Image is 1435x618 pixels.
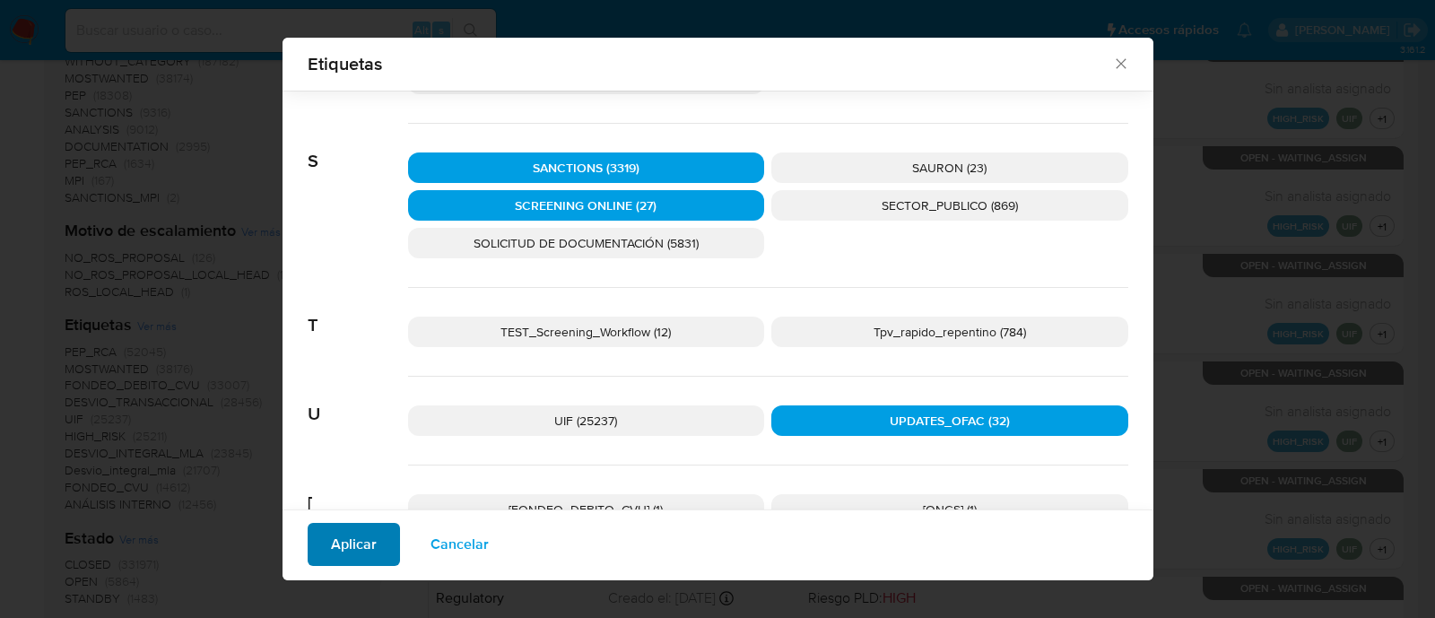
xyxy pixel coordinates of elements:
[874,323,1026,341] span: Tpv_rapido_repentino (784)
[1112,55,1128,71] button: Cerrar
[771,494,1128,525] div: [ONGS] (1)
[308,55,1113,73] span: Etiquetas
[771,190,1128,221] div: SECTOR_PUBLICO (869)
[408,317,765,347] div: TEST_Screening_Workflow (12)
[407,523,512,566] button: Cancelar
[509,500,663,518] span: [FONDEO_DEBITO_CVU] (1)
[408,494,765,525] div: [FONDEO_DEBITO_CVU] (1)
[890,412,1010,430] span: UPDATES_OFAC (32)
[408,190,765,221] div: SCREENING ONLINE (27)
[923,500,977,518] span: [ONGS] (1)
[308,124,408,172] span: S
[500,323,671,341] span: TEST_Screening_Workflow (12)
[771,405,1128,436] div: UPDATES_OFAC (32)
[515,196,657,214] span: SCREENING ONLINE (27)
[408,405,765,436] div: UIF (25237)
[882,196,1018,214] span: SECTOR_PUBLICO (869)
[308,288,408,336] span: T
[308,377,408,425] span: U
[408,152,765,183] div: SANCTIONS (3319)
[533,159,639,177] span: SANCTIONS (3319)
[771,152,1128,183] div: SAURON (23)
[554,412,617,430] span: UIF (25237)
[474,234,699,252] span: SOLICITUD DE DOCUMENTACIÓN (5831)
[331,525,377,564] span: Aplicar
[430,525,489,564] span: Cancelar
[771,317,1128,347] div: Tpv_rapido_repentino (784)
[912,159,987,177] span: SAURON (23)
[408,228,765,258] div: SOLICITUD DE DOCUMENTACIÓN (5831)
[308,523,400,566] button: Aplicar
[308,466,408,514] span: [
